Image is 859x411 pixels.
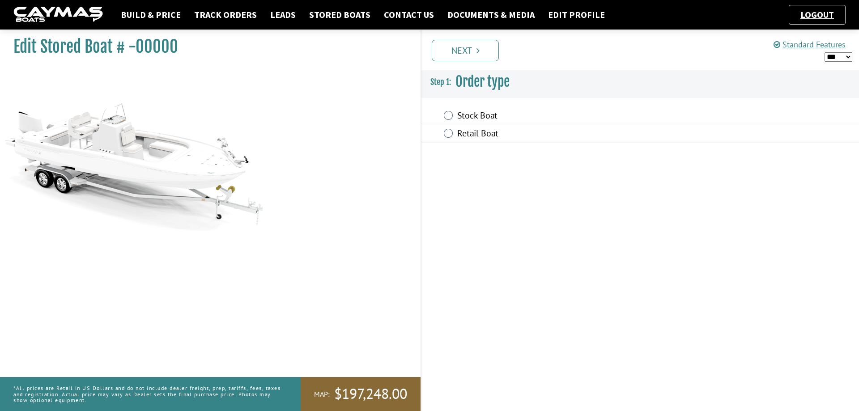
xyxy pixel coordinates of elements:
a: Standard Features [774,39,846,50]
span: MAP: [314,390,330,399]
a: Contact Us [379,9,438,21]
a: MAP:$197,248.00 [301,377,421,411]
a: Leads [266,9,300,21]
ul: Pagination [429,38,859,61]
a: Track Orders [190,9,261,21]
h1: Edit Stored Boat # -00000 [13,37,398,57]
a: Documents & Media [443,9,539,21]
h3: Order type [421,65,859,98]
p: *All prices are Retail in US Dollars and do not include dealer freight, prep, tariffs, fees, taxe... [13,381,281,407]
a: Edit Profile [544,9,609,21]
label: Stock Boat [457,110,698,123]
span: $197,248.00 [334,385,407,403]
label: Retail Boat [457,128,698,141]
a: Next [432,40,499,61]
a: Logout [796,9,838,20]
img: caymas-dealer-connect-2ed40d3bc7270c1d8d7ffb4b79bf05adc795679939227970def78ec6f6c03838.gif [13,7,103,23]
a: Build & Price [116,9,185,21]
a: Stored Boats [305,9,375,21]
